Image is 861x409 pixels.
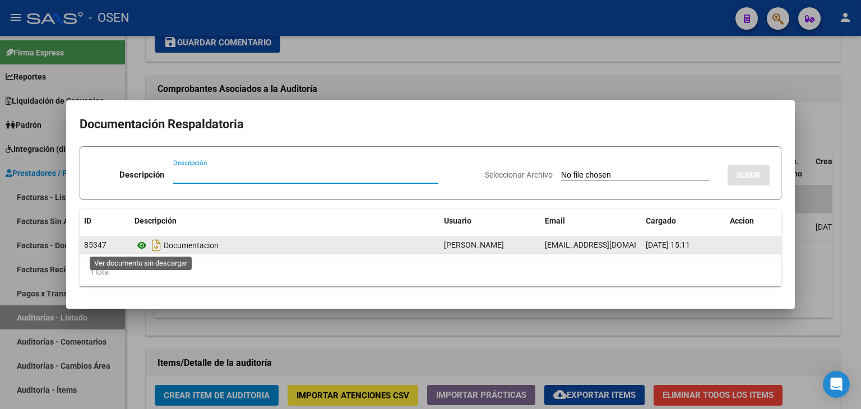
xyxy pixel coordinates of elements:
span: Accion [730,216,754,225]
span: Cargado [646,216,676,225]
div: Documentacion [135,236,435,254]
datatable-header-cell: Accion [725,209,781,233]
datatable-header-cell: Cargado [641,209,725,233]
span: 85347 [84,240,107,249]
datatable-header-cell: Descripción [130,209,439,233]
span: Email [545,216,565,225]
span: SUBIR [737,170,761,180]
div: Open Intercom Messenger [823,371,850,398]
span: Descripción [135,216,177,225]
datatable-header-cell: Usuario [439,209,540,233]
i: Descargar documento [149,236,164,254]
span: Usuario [444,216,471,225]
span: [DATE] 15:11 [646,240,690,249]
span: ID [84,216,91,225]
span: Seleccionar Archivo [485,170,553,179]
span: [EMAIL_ADDRESS][DOMAIN_NAME] [545,240,669,249]
div: 1 total [80,258,781,286]
h2: Documentación Respaldatoria [80,114,781,135]
datatable-header-cell: ID [80,209,130,233]
span: [PERSON_NAME] [444,240,504,249]
datatable-header-cell: Email [540,209,641,233]
p: Descripción [119,169,164,182]
button: SUBIR [728,165,770,185]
